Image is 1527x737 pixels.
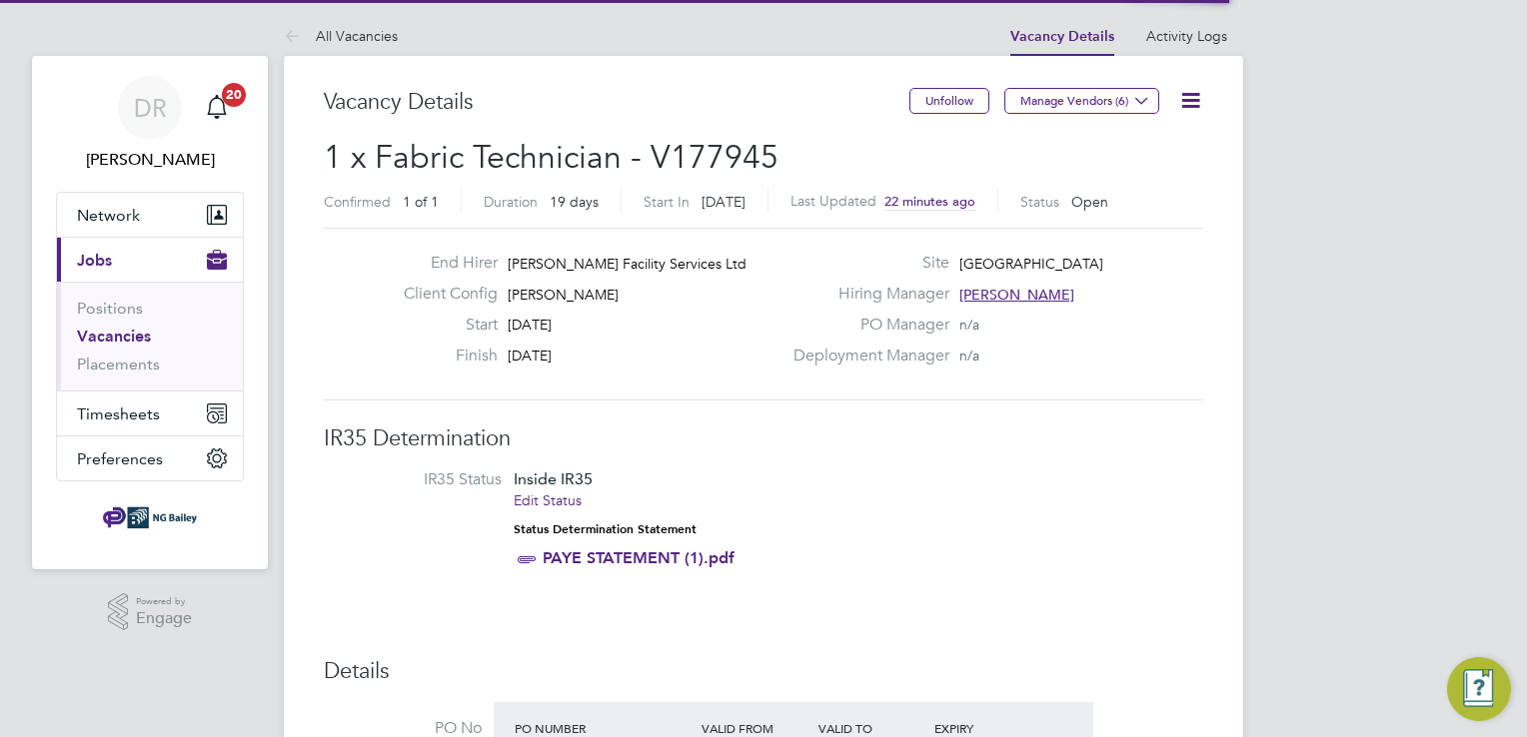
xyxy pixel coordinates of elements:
label: Confirmed [324,193,391,211]
h3: Details [324,657,1203,686]
span: DR [134,95,167,121]
span: n/a [959,316,979,334]
span: 20 [222,83,246,107]
span: [DATE] [702,193,746,211]
span: 22 minutes ago [884,193,975,210]
h3: Vacancy Details [324,88,909,117]
label: Start In [644,193,690,211]
span: [DATE] [508,347,552,365]
a: Edit Status [514,491,582,509]
label: Finish [388,346,498,367]
span: Jobs [77,251,112,270]
label: Site [781,253,949,274]
span: Preferences [77,449,163,468]
label: PO Manager [781,315,949,336]
span: 19 days [550,193,599,211]
span: 1 x Fabric Technician - V177945 [324,138,778,177]
a: Vacancies [77,327,151,346]
button: Network [57,193,243,237]
span: [PERSON_NAME] Facility Services Ltd [508,255,747,273]
span: Inside IR35 [514,469,593,488]
button: Timesheets [57,391,243,435]
button: Unfollow [909,88,989,114]
label: IR35 Status [344,469,502,490]
a: All Vacancies [284,27,398,45]
span: [PERSON_NAME] [508,286,619,304]
label: Status [1020,193,1059,211]
span: 1 of 1 [403,193,439,211]
h3: IR35 Determination [324,424,1203,453]
a: 20 [197,76,237,140]
span: n/a [959,347,979,365]
a: Placements [77,355,160,373]
a: PAYE STATEMENT (1).pdf [543,548,735,567]
span: [PERSON_NAME] [959,286,1074,304]
span: Network [77,206,140,225]
label: Start [388,315,498,336]
a: DR[PERSON_NAME] [56,76,244,172]
span: [GEOGRAPHIC_DATA] [959,255,1103,273]
label: Duration [484,193,538,211]
a: Activity Logs [1146,27,1227,45]
img: ngbailey-logo-retina.png [103,501,197,533]
button: Engage Resource Center [1447,657,1511,721]
button: Jobs [57,238,243,282]
div: Jobs [57,282,243,390]
span: Powered by [136,593,192,610]
span: Darren Rochester [56,148,244,172]
label: Last Updated [790,192,876,210]
button: Manage Vendors (6) [1004,88,1159,114]
span: Timesheets [77,404,160,423]
nav: Main navigation [32,56,268,569]
a: Vacancy Details [1010,28,1114,45]
strong: Status Determination Statement [514,522,697,536]
a: Go to home page [56,501,244,533]
label: Hiring Manager [781,284,949,305]
span: [DATE] [508,316,552,334]
a: Positions [77,299,143,318]
button: Preferences [57,436,243,480]
label: Client Config [388,284,498,305]
a: Powered byEngage [108,593,193,631]
label: End Hirer [388,253,498,274]
span: Open [1071,193,1108,211]
span: Engage [136,610,192,627]
label: Deployment Manager [781,346,949,367]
